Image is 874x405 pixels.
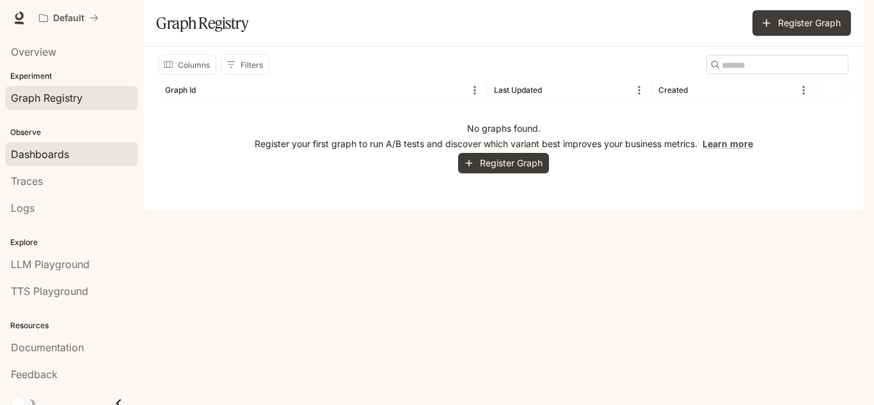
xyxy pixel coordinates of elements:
p: No graphs found. [467,122,541,135]
button: Sort [543,81,562,100]
button: Menu [794,81,813,100]
button: Menu [630,81,649,100]
div: Graph Id [165,85,196,95]
p: Default [53,13,84,24]
button: Sort [689,81,708,100]
button: Menu [465,81,484,100]
div: Last Updated [494,85,542,95]
button: Select columns [159,54,216,75]
p: Register your first graph to run A/B tests and discover which variant best improves your business... [255,138,753,150]
div: Search [706,55,848,74]
button: Show filters [221,54,269,75]
button: All workspaces [33,5,104,31]
div: Created [658,85,688,95]
a: Learn more [703,138,753,149]
h1: Graph Registry [156,10,248,36]
button: Register Graph [752,10,851,36]
button: Sort [197,81,216,100]
button: Register Graph [458,153,549,174]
